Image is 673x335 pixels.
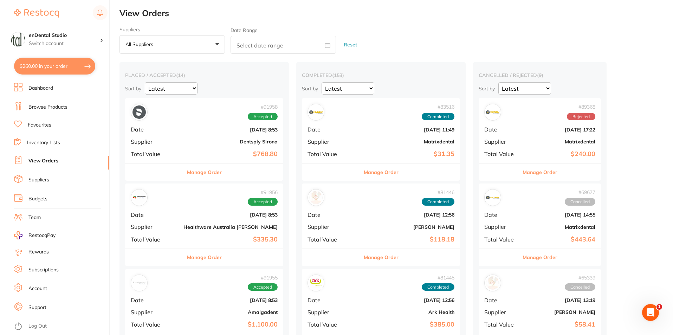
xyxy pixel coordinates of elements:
[484,126,519,133] span: Date
[484,236,519,243] span: Total Value
[656,304,662,310] span: 1
[484,212,519,218] span: Date
[565,283,595,291] span: Cancelled
[28,249,49,256] a: Rewards
[125,41,156,47] p: All suppliers
[308,212,355,218] span: Date
[308,236,355,243] span: Total Value
[14,231,22,239] img: RestocqPay
[11,32,25,46] img: enDental Studio
[360,212,454,218] b: [DATE] 12:56
[360,236,454,243] b: $118.18
[183,297,278,303] b: [DATE] 8:53
[525,309,595,315] b: [PERSON_NAME]
[119,27,225,32] label: Suppliers
[125,85,141,92] p: Sort by
[308,138,355,145] span: Supplier
[132,276,146,290] img: Amalgadent
[125,183,283,266] div: Healthware Australia Ridley#91956AcceptedDate[DATE] 8:53SupplierHealthware Australia [PERSON_NAME...
[183,224,278,230] b: Healthware Australia [PERSON_NAME]
[360,309,454,315] b: Ark Health
[422,283,454,291] span: Completed
[231,27,258,33] label: Date Range
[131,224,178,230] span: Supplier
[525,139,595,144] b: Matrixdental
[360,321,454,328] b: $385.00
[183,127,278,133] b: [DATE] 8:53
[422,113,454,121] span: Completed
[523,164,557,181] button: Manage Order
[183,309,278,315] b: Amalgadent
[14,231,56,239] a: RestocqPay
[131,212,178,218] span: Date
[479,85,495,92] p: Sort by
[248,189,278,195] span: # 91956
[422,104,454,110] span: # 83516
[486,105,499,119] img: Matrixdental
[525,127,595,133] b: [DATE] 17:22
[302,85,318,92] p: Sort by
[14,5,59,21] a: Restocq Logo
[422,189,454,195] span: # 81446
[132,191,146,204] img: Healthware Australia Ridley
[360,224,454,230] b: [PERSON_NAME]
[28,323,47,330] a: Log Out
[131,138,178,145] span: Supplier
[484,151,519,157] span: Total Value
[183,139,278,144] b: Dentsply Sirona
[183,150,278,158] b: $768.80
[28,85,53,92] a: Dashboard
[248,198,278,206] span: Accepted
[525,321,595,328] b: $58.41
[364,164,399,181] button: Manage Order
[525,224,595,230] b: Matrixdental
[479,72,601,78] h2: cancelled / rejected ( 9 )
[28,122,51,129] a: Favourites
[231,36,336,54] input: Select date range
[119,35,225,54] button: All suppliers
[131,151,178,157] span: Total Value
[131,321,178,328] span: Total Value
[14,9,59,18] img: Restocq Logo
[309,105,323,119] img: Matrixdental
[486,276,499,290] img: Adam Dental
[125,72,283,78] h2: placed / accepted ( 14 )
[364,249,399,266] button: Manage Order
[525,150,595,158] b: $240.00
[565,198,595,206] span: Cancelled
[183,212,278,218] b: [DATE] 8:53
[125,98,283,181] div: Dentsply Sirona#91958AcceptedDate[DATE] 8:53SupplierDentsply SironaTotal Value$768.80Manage Order
[309,276,323,290] img: Ark Health
[484,321,519,328] span: Total Value
[525,212,595,218] b: [DATE] 14:55
[119,8,673,18] h2: View Orders
[14,58,95,75] button: $260.00 in your order
[183,236,278,243] b: $335.30
[131,236,178,243] span: Total Value
[28,157,58,165] a: View Orders
[422,275,454,281] span: # 81445
[131,309,178,315] span: Supplier
[131,126,178,133] span: Date
[308,309,355,315] span: Supplier
[183,321,278,328] b: $1,100.00
[565,275,595,281] span: # 65339
[248,113,278,121] span: Accepted
[248,275,278,281] span: # 91955
[642,304,659,321] iframe: Intercom live chat
[28,285,47,292] a: Account
[484,297,519,303] span: Date
[308,321,355,328] span: Total Value
[27,139,60,146] a: Inventory Lists
[360,127,454,133] b: [DATE] 11:49
[132,105,146,119] img: Dentsply Sirona
[28,304,46,311] a: Support
[567,104,595,110] span: # 89368
[484,309,519,315] span: Supplier
[308,126,355,133] span: Date
[360,150,454,158] b: $31.35
[567,113,595,121] span: Rejected
[422,198,454,206] span: Completed
[342,36,359,54] button: Reset
[302,72,460,78] h2: completed ( 153 )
